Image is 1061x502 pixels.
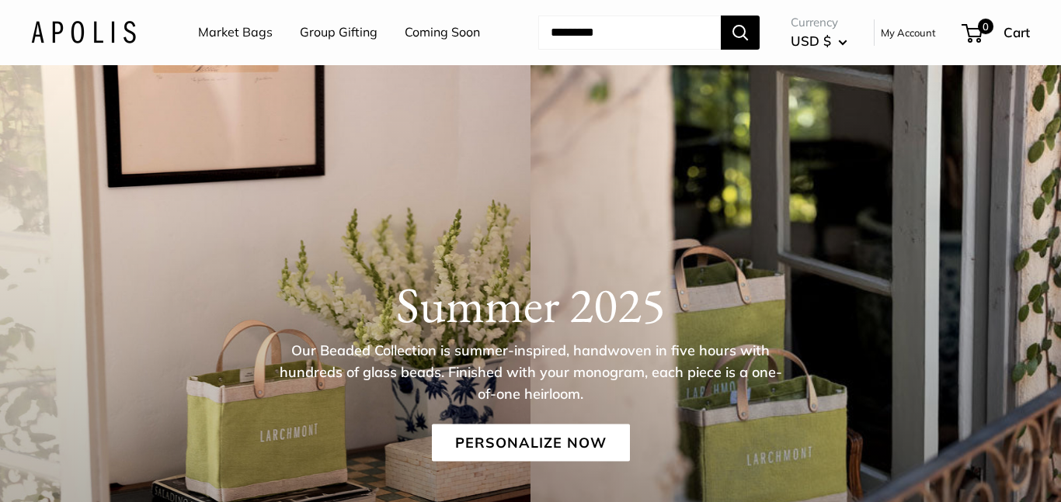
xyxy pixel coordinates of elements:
button: USD $ [791,29,847,54]
span: Currency [791,12,847,33]
a: Personalize Now [432,424,630,461]
span: USD $ [791,33,831,49]
a: Market Bags [198,21,273,44]
img: Apolis [31,21,136,43]
span: Cart [1004,24,1030,40]
a: Group Gifting [300,21,377,44]
a: Coming Soon [405,21,480,44]
p: Our Beaded Collection is summer-inspired, handwoven in five hours with hundreds of glass beads. F... [278,339,783,404]
span: 0 [978,19,993,34]
input: Search... [538,16,721,50]
a: 0 Cart [963,20,1030,45]
button: Search [721,16,760,50]
h1: Summer 2025 [31,275,1030,334]
a: My Account [881,23,936,42]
